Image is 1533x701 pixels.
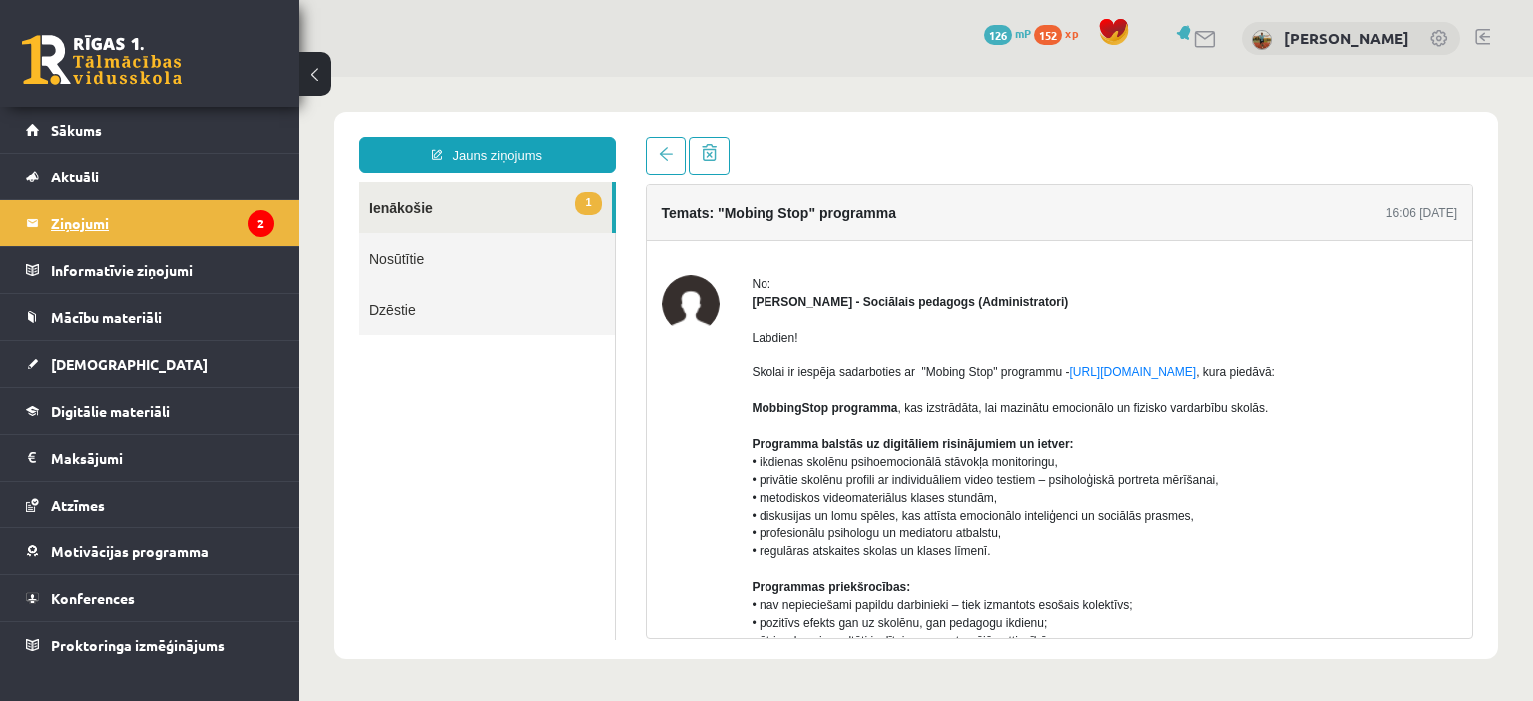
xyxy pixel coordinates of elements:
a: Digitālie materiāli [26,388,274,434]
span: Konferences [51,589,135,607]
b: Programmas priekšrocības: [453,504,612,518]
img: Toms Tarasovs [1252,30,1272,50]
a: Jauns ziņojums [60,60,316,96]
a: Informatīvie ziņojumi [26,247,274,293]
span: 126 [984,25,1012,45]
a: [DEMOGRAPHIC_DATA] [26,341,274,387]
strong: [PERSON_NAME] - Sociālais pedagogs (Administratori) [453,218,769,232]
span: 152 [1034,25,1062,45]
div: No: [453,198,1159,216]
a: 126 mP [984,25,1031,41]
span: Digitālie materiāli [51,402,170,420]
span: xp [1065,25,1078,41]
legend: Maksājumi [51,435,274,481]
span: 1 [275,116,301,139]
a: Aktuāli [26,154,274,199]
span: Sākums [51,121,102,139]
legend: Informatīvie ziņojumi [51,247,274,293]
i: 2 [248,210,274,237]
a: Rīgas 1. Tālmācības vidusskola [22,35,182,85]
span: Proktoringa izmēģinājums [51,636,225,654]
a: [URL][DOMAIN_NAME] [770,288,897,302]
a: 1Ienākošie [60,106,312,157]
a: Atzīmes [26,482,274,527]
a: Dzēstie [60,207,315,258]
b: Programma balstās uz digitāliem risinājumiem un ietver: [453,360,774,374]
span: mP [1015,25,1031,41]
a: Proktoringa izmēģinājums [26,622,274,668]
span: Aktuāli [51,168,99,185]
h4: Temats: "Mobing Stop" programma [362,129,597,145]
a: Maksājumi [26,435,274,481]
a: Motivācijas programma [26,528,274,574]
div: 16:06 [DATE] [1087,128,1158,146]
p: Labdien! [453,252,1159,270]
span: [DEMOGRAPHIC_DATA] [51,355,208,373]
span: Mācību materiāli [51,308,162,326]
span: Atzīmes [51,496,105,514]
a: Ziņojumi2 [26,200,274,246]
a: Sākums [26,107,274,153]
img: Dagnija Gaubšteina - Sociālais pedagogs [362,198,420,256]
a: [PERSON_NAME] [1284,28,1409,48]
a: 152 xp [1034,25,1088,41]
b: MobbingStop programma [453,324,599,338]
p: Skolai ir iespēja sadarboties ar "Mobing Stop" programmu - , kura piedāvā: , kas izstrādāta, lai ... [453,286,1159,699]
a: Mācību materiāli [26,294,274,340]
legend: Ziņojumi [51,200,274,246]
a: Nosūtītie [60,157,315,207]
span: Motivācijas programma [51,542,209,560]
a: Konferences [26,575,274,621]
